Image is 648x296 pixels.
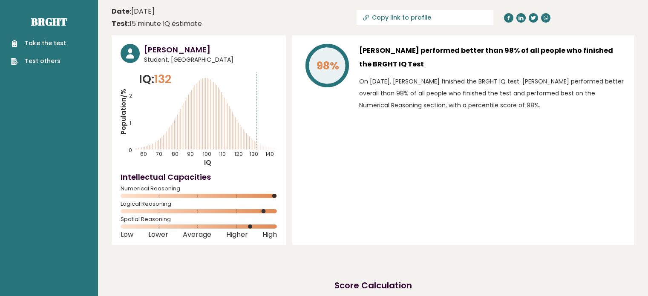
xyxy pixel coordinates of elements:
[112,19,130,29] b: Test:
[121,171,277,183] h4: Intellectual Capacities
[11,57,66,66] a: Test others
[129,147,132,154] tspan: 0
[154,71,171,87] span: 132
[250,150,258,158] tspan: 130
[119,89,128,135] tspan: Population/%
[121,202,277,206] span: Logical Reasoning
[156,150,162,158] tspan: 70
[144,44,277,55] h3: [PERSON_NAME]
[112,19,202,29] div: 15 minute IQ estimate
[359,44,625,71] h3: [PERSON_NAME] performed better than 98% of all people who finished the BRGHT IQ Test
[334,279,412,292] h2: Score Calculation
[31,15,67,29] a: Brght
[121,233,133,236] span: Low
[112,6,155,17] time: [DATE]
[148,233,168,236] span: Lower
[172,150,179,158] tspan: 80
[187,150,194,158] tspan: 90
[183,233,211,236] span: Average
[234,150,243,158] tspan: 120
[262,233,277,236] span: High
[129,92,132,99] tspan: 2
[219,150,226,158] tspan: 110
[317,58,339,73] tspan: 98%
[203,150,211,158] tspan: 100
[265,150,274,158] tspan: 140
[359,75,625,111] p: On [DATE], [PERSON_NAME] finished the BRGHT IQ test. [PERSON_NAME] performed better overall than ...
[204,158,211,167] tspan: IQ
[121,218,277,221] span: Spatial Reasoning
[141,150,147,158] tspan: 60
[130,119,131,126] tspan: 1
[226,233,248,236] span: Higher
[121,187,277,190] span: Numerical Reasoning
[144,55,277,64] span: Student, [GEOGRAPHIC_DATA]
[139,71,171,88] p: IQ:
[112,6,131,16] b: Date:
[11,39,66,48] a: Take the test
